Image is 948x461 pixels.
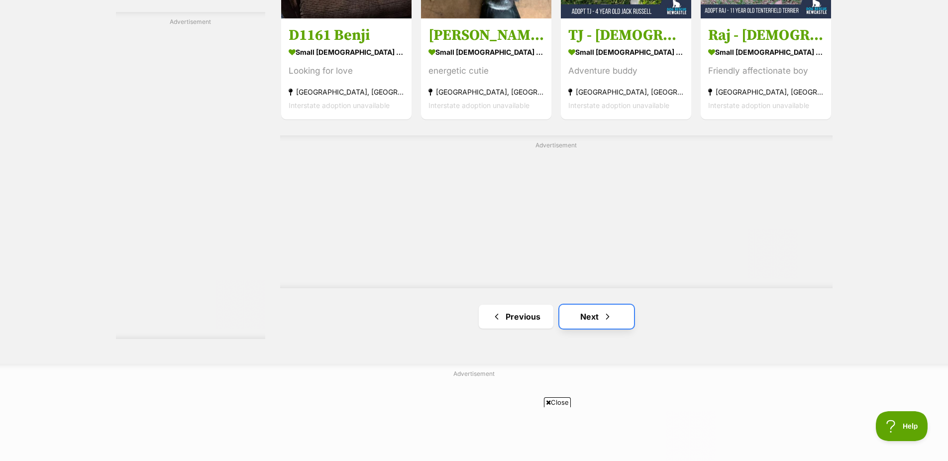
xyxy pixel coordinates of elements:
[289,101,390,110] span: Interstate adoption unavailable
[708,101,809,110] span: Interstate adoption unavailable
[561,18,691,119] a: TJ - [DEMOGRAPHIC_DATA] [PERSON_NAME] small [DEMOGRAPHIC_DATA] Dog Adventure buddy [GEOGRAPHIC_DA...
[428,85,544,99] strong: [GEOGRAPHIC_DATA], [GEOGRAPHIC_DATA]
[568,64,684,78] div: Adventure buddy
[281,18,412,119] a: D1161 Benji small [DEMOGRAPHIC_DATA] Dog Looking for love [GEOGRAPHIC_DATA], [GEOGRAPHIC_DATA] In...
[708,85,824,99] strong: [GEOGRAPHIC_DATA], [GEOGRAPHIC_DATA]
[568,101,669,110] span: Interstate adoption unavailable
[559,305,634,329] a: Next page
[421,18,551,119] a: [PERSON_NAME] small [DEMOGRAPHIC_DATA] Dog energetic cutie [GEOGRAPHIC_DATA], [GEOGRAPHIC_DATA] I...
[479,305,553,329] a: Previous page
[280,305,833,329] nav: Pagination
[116,12,265,339] div: Advertisement
[708,45,824,59] strong: small [DEMOGRAPHIC_DATA] Dog
[428,64,544,78] div: energetic cutie
[289,64,404,78] div: Looking for love
[568,26,684,45] h3: TJ - [DEMOGRAPHIC_DATA] [PERSON_NAME]
[289,45,404,59] strong: small [DEMOGRAPHIC_DATA] Dog
[116,30,265,329] iframe: Advertisement
[428,101,529,110] span: Interstate adoption unavailable
[233,411,716,456] iframe: Advertisement
[544,397,571,407] span: Close
[568,45,684,59] strong: small [DEMOGRAPHIC_DATA] Dog
[568,85,684,99] strong: [GEOGRAPHIC_DATA], [GEOGRAPHIC_DATA]
[428,26,544,45] h3: [PERSON_NAME]
[289,85,404,99] strong: [GEOGRAPHIC_DATA], [GEOGRAPHIC_DATA]
[708,64,824,78] div: Friendly affectionate boy
[876,411,928,441] iframe: Help Scout Beacon - Open
[289,26,404,45] h3: D1161 Benji
[708,26,824,45] h3: Raj - [DEMOGRAPHIC_DATA] Tenterfield Terrier
[701,18,831,119] a: Raj - [DEMOGRAPHIC_DATA] Tenterfield Terrier small [DEMOGRAPHIC_DATA] Dog Friendly affectionate b...
[280,135,833,288] div: Advertisement
[315,154,798,278] iframe: Advertisement
[428,45,544,59] strong: small [DEMOGRAPHIC_DATA] Dog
